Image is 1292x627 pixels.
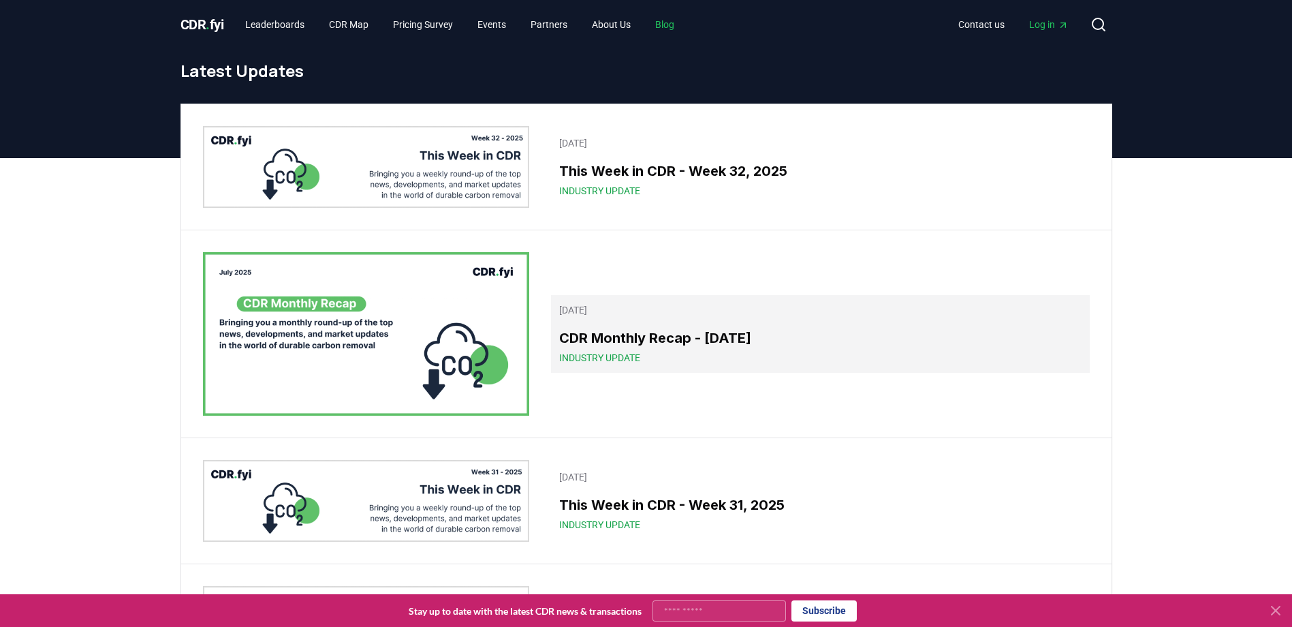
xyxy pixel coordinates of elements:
a: [DATE]CDR Monthly Recap - [DATE]Industry Update [551,295,1089,373]
h3: CDR Monthly Recap - [DATE] [559,328,1081,348]
h3: This Week in CDR - Week 31, 2025 [559,495,1081,515]
a: [DATE]This Week in CDR - Week 31, 2025Industry Update [551,462,1089,540]
a: Leaderboards [234,12,315,37]
a: CDR Map [318,12,379,37]
a: [DATE]This Week in CDR - Week 32, 2025Industry Update [551,128,1089,206]
nav: Main [947,12,1080,37]
a: Events [467,12,517,37]
span: Industry Update [559,184,640,198]
span: Industry Update [559,518,640,532]
img: This Week in CDR - Week 31, 2025 blog post image [203,460,530,542]
img: This Week in CDR - Week 32, 2025 blog post image [203,126,530,208]
a: Pricing Survey [382,12,464,37]
a: Log in [1018,12,1080,37]
h1: Latest Updates [180,60,1112,82]
p: [DATE] [559,470,1081,484]
span: Industry Update [559,351,640,365]
p: [DATE] [559,303,1081,317]
a: Contact us [947,12,1015,37]
p: [DATE] [559,136,1081,150]
h3: This Week in CDR - Week 32, 2025 [559,161,1081,181]
nav: Main [234,12,685,37]
span: Log in [1029,18,1069,31]
a: Partners [520,12,578,37]
img: CDR Monthly Recap - July 2025 blog post image [203,252,530,416]
span: . [206,16,210,33]
a: Blog [644,12,685,37]
a: CDR.fyi [180,15,224,34]
a: About Us [581,12,642,37]
span: CDR fyi [180,16,224,33]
